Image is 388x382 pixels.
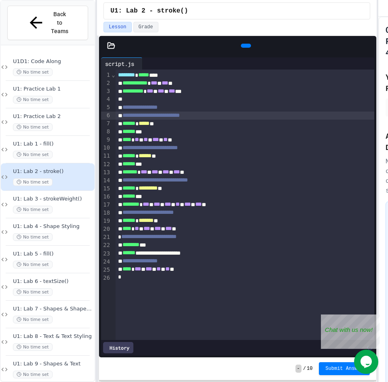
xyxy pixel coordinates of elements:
[319,362,370,375] button: Submit Answer
[101,193,111,201] div: 16
[101,95,111,103] div: 4
[101,87,111,95] div: 3
[13,316,53,323] span: No time set
[103,22,131,32] button: Lesson
[7,6,88,40] button: Back to Teams
[101,201,111,209] div: 17
[101,128,111,136] div: 8
[13,333,93,340] span: U1: Lab 8 - Text & Text Styling
[13,58,93,65] span: U1D1: Code Along
[321,314,380,349] iframe: chat widget
[101,258,111,266] div: 24
[101,241,111,249] div: 22
[13,223,93,230] span: U1: Lab 4 - Shape Styling
[303,365,306,372] span: /
[13,233,53,241] span: No time set
[13,361,93,367] span: U1: Lab 9 - Shapes & Text
[101,209,111,217] div: 18
[101,185,111,193] div: 15
[101,152,111,160] div: 11
[101,144,111,152] div: 10
[13,196,93,203] span: U1: Lab 3 - strokeWeight()
[101,160,111,169] div: 12
[13,141,93,148] span: U1: Lab 1 - fill()
[13,278,93,285] span: U1: Lab 6 - textSize()
[13,261,53,268] span: No time set
[13,251,93,257] span: U1: Lab 5 - fill()
[13,168,93,175] span: U1: Lab 2 - stroke()
[101,225,111,233] div: 20
[13,123,53,131] span: No time set
[13,343,53,351] span: No time set
[101,71,111,79] div: 1
[13,96,53,103] span: No time set
[13,68,53,76] span: No time set
[101,274,111,282] div: 26
[101,217,111,225] div: 19
[50,10,69,36] span: Back to Teams
[101,120,111,128] div: 7
[295,365,302,373] span: -
[101,266,111,274] div: 25
[101,177,111,185] div: 14
[325,365,363,372] span: Submit Answer
[13,86,93,93] span: U1: Practice Lab 1
[110,6,188,16] span: U1: Lab 2 - stroke()
[101,169,111,177] div: 13
[13,113,93,120] span: U1: Practice Lab 2
[13,178,53,186] span: No time set
[13,306,93,312] span: U1: Lab 7 - Shapes & Shape Styling
[101,136,111,144] div: 9
[13,288,53,296] span: No time set
[111,72,115,78] span: Fold line
[101,79,111,87] div: 2
[307,365,312,372] span: 10
[101,112,111,120] div: 6
[13,151,53,158] span: No time set
[101,233,111,241] div: 21
[101,103,111,112] div: 5
[103,342,133,353] div: History
[101,59,138,68] div: script.js
[101,57,143,70] div: script.js
[13,371,53,378] span: No time set
[13,206,53,213] span: No time set
[133,22,158,32] button: Grade
[354,350,380,374] iframe: chat widget
[101,250,111,258] div: 23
